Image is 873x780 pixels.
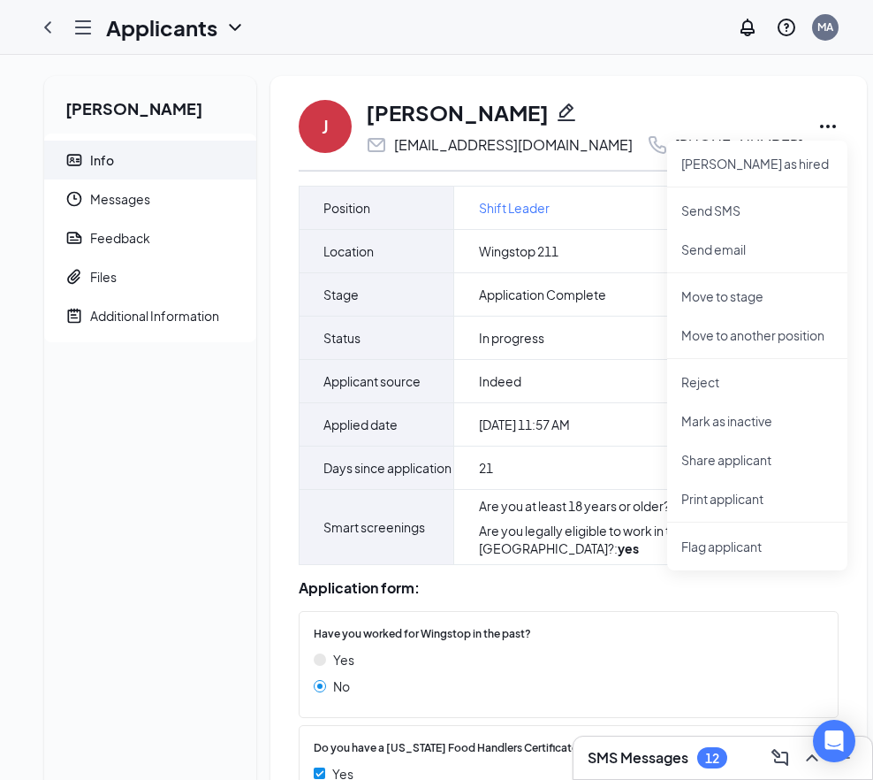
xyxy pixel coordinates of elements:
span: Flag applicant [681,537,833,556]
svg: Phone [647,134,668,156]
div: J [322,114,329,139]
p: Reject [681,373,833,391]
svg: Email [366,134,387,156]
h3: SMS Messages [588,748,688,768]
p: Mark as inactive [681,412,833,430]
span: Status [323,327,361,348]
span: Location [323,241,374,262]
div: Application form: [299,579,839,597]
svg: Pencil [556,102,577,123]
svg: ContactCard [65,151,83,169]
div: MA [817,19,833,34]
span: Smart screenings [323,516,425,538]
span: Indeed [479,372,521,390]
span: No [333,677,350,696]
p: Send email [681,241,833,258]
svg: ChevronUp [801,747,823,769]
button: ChevronUp [798,744,826,772]
span: Wingstop 211 [479,242,558,260]
span: Applied date [323,414,398,435]
svg: Clock [65,190,83,208]
svg: ChevronLeft [37,17,58,38]
svg: Paperclip [65,268,83,286]
a: ClockMessages [44,180,256,218]
a: NoteActiveAdditional Information [44,296,256,335]
p: Send SMS [681,202,833,219]
svg: ComposeMessage [770,747,791,769]
span: In progress [479,329,544,347]
h2: [PERSON_NAME] [44,76,256,134]
p: Share applicant [681,451,833,469]
svg: QuestionInfo [776,17,797,38]
span: Application Complete [479,286,606,303]
a: PaperclipFiles [44,257,256,296]
p: Move to another position [681,326,833,344]
span: Position [323,197,370,218]
strong: yes [618,540,639,556]
div: Are you legally eligible to work in the [GEOGRAPHIC_DATA]? : [479,522,792,557]
span: [DATE] 11:57 AM [479,416,570,433]
span: Stage [323,284,359,305]
span: Applicant source [323,371,421,392]
div: 12 [705,751,719,766]
svg: Ellipses [817,116,839,137]
p: [PERSON_NAME] as hired [681,155,833,172]
svg: NoteActive [65,307,83,325]
a: Shift Leader [479,198,550,218]
span: Do you have a [US_STATE] Food Handlers Certificate? [314,740,584,757]
button: ComposeMessage [766,744,794,772]
span: Yes [333,650,354,669]
span: 21 [479,459,493,477]
h1: [PERSON_NAME] [366,97,549,127]
div: Files [90,268,117,286]
a: ReportFeedback [44,218,256,257]
div: [PHONE_NUMBER] [675,136,803,154]
div: [EMAIL_ADDRESS][DOMAIN_NAME] [394,136,633,154]
div: Open Intercom Messenger [813,720,855,762]
div: Additional Information [90,307,219,325]
span: Days since application [323,457,452,478]
div: Feedback [90,229,150,247]
h1: Applicants [106,12,217,42]
svg: Hamburger [72,17,94,38]
span: Have you worked for Wingstop in the past? [314,626,531,643]
div: Are you at least 18 years or older? : [479,497,792,515]
svg: ChevronDown [224,17,246,38]
span: Messages [90,180,242,218]
p: Print applicant [681,490,833,508]
svg: Notifications [737,17,758,38]
p: Move to stage [681,287,833,305]
div: Info [90,151,114,169]
svg: Report [65,229,83,247]
a: ContactCardInfo [44,141,256,180]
